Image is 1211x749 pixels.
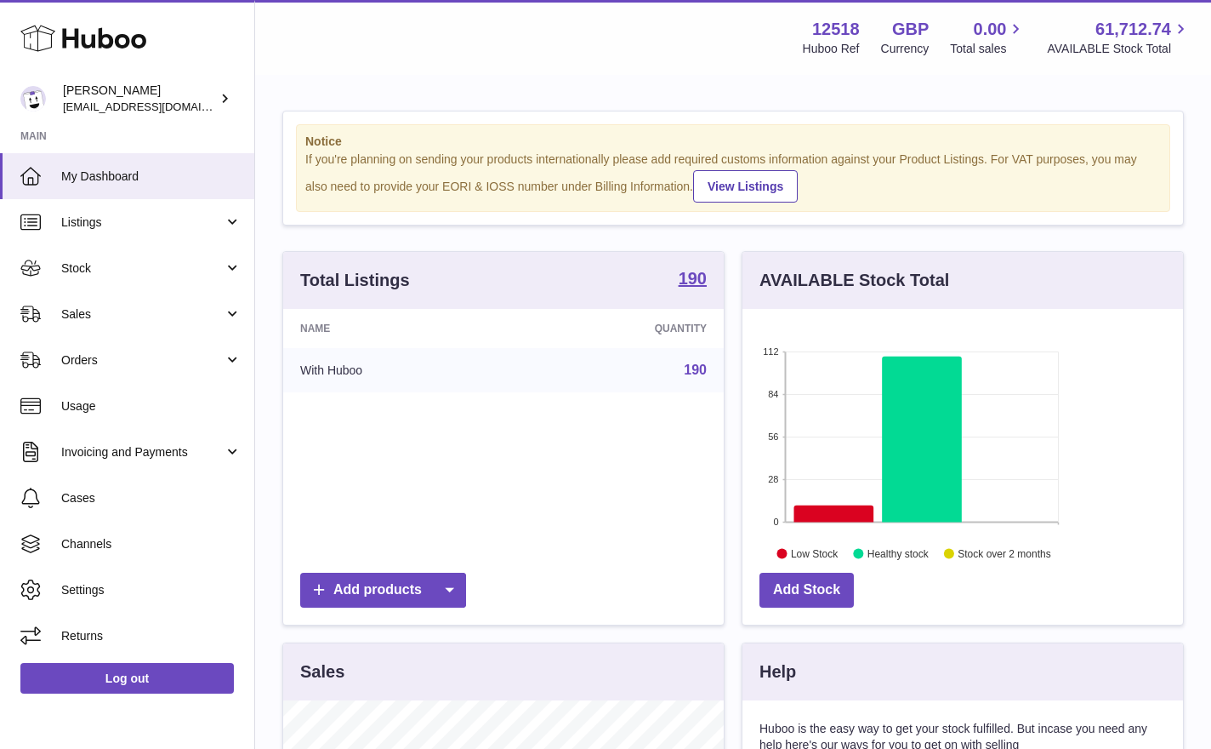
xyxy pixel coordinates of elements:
span: Channels [61,536,242,552]
td: With Huboo [283,348,515,392]
div: [PERSON_NAME] [63,83,216,115]
h3: AVAILABLE Stock Total [759,269,949,292]
a: Add Stock [759,573,854,608]
span: Sales [61,306,224,323]
span: [EMAIL_ADDRESS][DOMAIN_NAME] [63,100,250,113]
span: Total sales [950,41,1026,57]
div: If you're planning on sending your products internationally please add required customs informati... [305,152,1161,203]
text: Healthy stock [867,547,930,559]
span: Invoicing and Payments [61,444,224,460]
a: 190 [679,270,707,290]
span: Usage [61,398,242,415]
text: 0 [773,517,778,527]
a: Log out [20,663,234,694]
a: View Listings [693,170,798,203]
span: AVAILABLE Stock Total [1047,41,1191,57]
span: Listings [61,214,224,231]
a: 61,712.74 AVAILABLE Stock Total [1047,18,1191,57]
a: Add products [300,573,466,608]
a: 0.00 Total sales [950,18,1026,57]
text: 28 [768,474,778,484]
h3: Sales [300,660,344,683]
span: Orders [61,352,224,369]
span: My Dashboard [61,169,242,185]
span: Stock [61,260,224,277]
div: Huboo Ref [803,41,860,57]
text: 112 [763,346,778,357]
strong: Notice [305,134,1161,150]
h3: Total Listings [300,269,410,292]
th: Name [283,309,515,348]
th: Quantity [515,309,724,348]
strong: 190 [679,270,707,287]
text: 84 [768,389,778,399]
span: Settings [61,582,242,598]
text: Stock over 2 months [958,547,1050,559]
text: 56 [768,432,778,442]
span: Cases [61,490,242,506]
strong: 12518 [812,18,860,41]
span: 61,712.74 [1095,18,1171,41]
strong: GBP [892,18,929,41]
img: caitlin@fancylamp.co [20,86,46,111]
a: 190 [684,363,707,377]
div: Currency [881,41,930,57]
span: Returns [61,628,242,644]
text: Low Stock [791,547,839,559]
h3: Help [759,660,796,683]
span: 0.00 [974,18,1007,41]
